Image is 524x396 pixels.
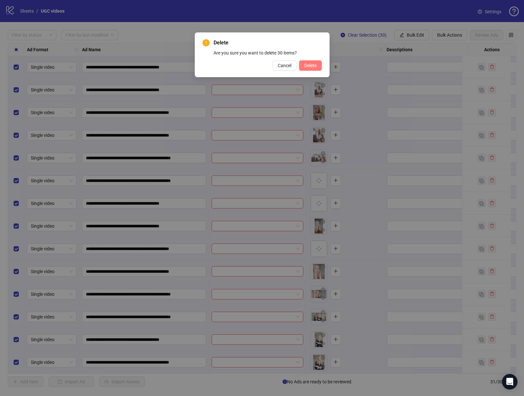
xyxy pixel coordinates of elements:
[203,39,210,46] span: exclamation-circle
[299,60,322,71] button: Delete
[214,39,322,47] span: Delete
[273,60,297,71] button: Cancel
[502,374,518,390] div: Open Intercom Messenger
[304,63,317,68] span: Delete
[278,63,291,68] span: Cancel
[214,49,322,56] div: Are you sure you want to delete 30 items?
